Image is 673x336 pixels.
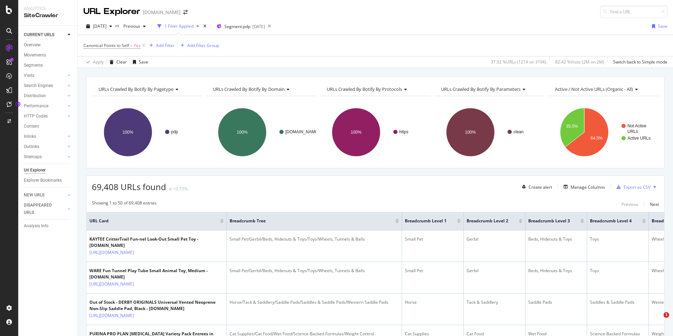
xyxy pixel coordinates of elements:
[467,236,522,242] div: Gerbil
[24,177,73,184] a: Explorer Bookmarks
[24,222,48,230] div: Analysis Info
[434,102,544,163] svg: A chart.
[97,83,196,95] h4: URLs Crawled By Botify By pagetype
[92,102,202,163] div: A chart.
[93,23,107,29] span: 2025 Oct. 4th
[627,129,638,134] text: URLs
[121,21,149,32] button: Previous
[24,191,45,199] div: NEW URLS
[237,130,247,135] text: 100%
[600,6,667,18] input: Find a URL
[405,268,461,274] div: Small Pet
[24,6,72,12] div: Analytics
[24,52,46,59] div: Movements
[650,201,659,207] div: Next
[24,82,66,89] a: Search Engines
[24,102,48,110] div: Performance
[24,92,66,100] a: Distribution
[320,102,430,163] svg: A chart.
[155,21,202,32] button: 1 Filter Applied
[590,236,646,242] div: Toys
[202,23,208,30] div: times
[24,222,73,230] a: Analysis Info
[83,6,140,18] div: URL Explorer
[24,62,43,69] div: Segments
[24,167,46,174] div: Url Explorer
[24,143,66,150] a: Outlinks
[24,191,66,199] a: NEW URLS
[610,56,667,68] button: Switch back to Simple mode
[327,86,402,92] span: URLs Crawled By Botify By protocols
[467,218,508,224] span: Breadcrumb Level 2
[399,129,408,134] text: https
[92,200,157,208] div: Showing 1 to 50 of 69,408 entries
[465,130,476,135] text: 100%
[230,236,399,242] div: Small Pet/Gerbil/Beds, Hideouts & Toys/Toys/Wheels, Tunnels & Balls
[405,218,447,224] span: Breadcrumb Level 1
[24,62,73,69] a: Segments
[83,21,115,32] button: [DATE]
[24,113,66,120] a: HTTP Codes
[89,236,224,249] div: KAYTEE CritterTrail Fun-nel Look-Out Small Pet Toy - [DOMAIN_NAME]
[89,268,224,280] div: WARE Fun Tunnel Play Tube Small Animal Toy, Medium - [DOMAIN_NAME]
[285,129,319,134] text: [DOMAIN_NAME]
[627,136,651,141] text: Active URLs
[224,23,250,29] span: Segment: pdp
[467,268,522,274] div: Gerbil
[178,41,219,50] button: Add Filter Group
[325,83,424,95] h4: URLs Crawled By Botify By protocols
[24,41,73,49] a: Overview
[650,200,659,208] button: Next
[590,268,646,274] div: Toys
[658,23,667,29] div: Save
[528,268,584,274] div: Beds, Hideouts & Toys
[24,31,66,39] a: CURRENT URLS
[621,201,638,207] div: Previous
[613,59,667,65] div: Switch back to Simple mode
[548,102,658,163] div: A chart.
[528,299,584,305] div: Saddle Pads
[206,102,316,163] svg: A chart.
[614,181,651,193] button: Export as CSV
[514,129,524,134] text: clean
[561,183,605,191] button: Manage Columns
[24,153,42,161] div: Sitemaps
[24,72,66,79] a: Visits
[590,218,632,224] span: Breadcrumb Level 4
[24,113,48,120] div: HTTP Codes
[24,92,46,100] div: Distribution
[405,236,461,242] div: Small Pet
[528,218,570,224] span: Breadcrumb Level 3
[130,56,148,68] button: Save
[134,41,141,51] span: Yes
[115,22,121,28] span: vs
[440,83,539,95] h4: URLs Crawled By Botify By parameters
[24,143,39,150] div: Outlinks
[528,236,584,242] div: Beds, Hideouts & Toys
[83,56,104,68] button: Apply
[529,184,552,190] div: Create alert
[89,249,134,256] a: [URL][DOMAIN_NAME]
[566,124,578,129] text: 35.5%
[519,181,552,193] button: Create alert
[89,312,134,319] a: [URL][DOMAIN_NAME]
[252,23,265,29] div: [DATE]
[230,299,399,305] div: Horse/Tack & Saddlery/Saddle Pads/Saddles & Saddle Pads/Western Saddle Pads
[24,123,73,130] a: Content
[15,101,21,107] div: Tooltip anchor
[171,129,178,134] text: pdp
[156,42,175,48] div: Add Filter
[664,312,669,318] span: 1
[214,21,265,32] button: Segment:pdp[DATE]
[89,299,224,312] div: Out of Stock - DERBY ORIGINALS Universal Vented Neoprene Non-Slip Saddle Pad, Black - [DOMAIN_NAME]
[24,52,73,59] a: Movements
[553,83,653,95] h4: Active / Not Active URLs
[211,83,311,95] h4: URLs Crawled By Botify By domain
[24,102,66,110] a: Performance
[24,72,34,79] div: Visits
[555,59,604,65] div: 82.42 % Visits ( 2M on 2M )
[173,186,188,192] div: +0.73%
[83,42,129,48] span: Canonical Points to Self
[123,130,134,135] text: 100%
